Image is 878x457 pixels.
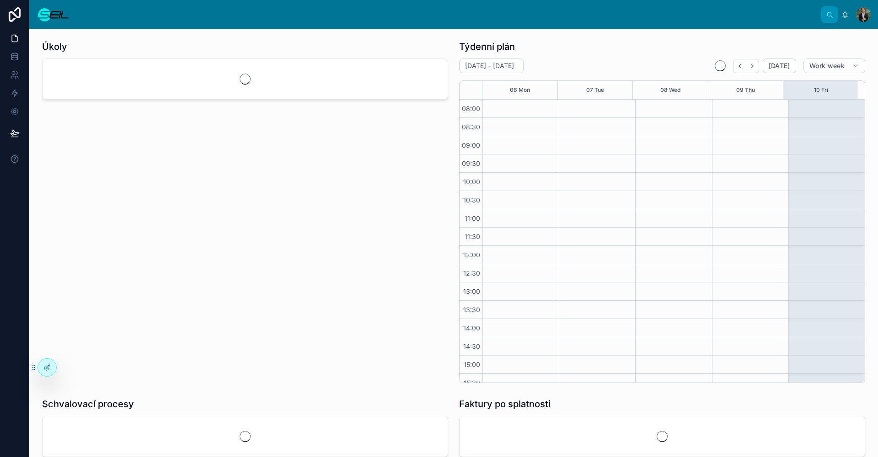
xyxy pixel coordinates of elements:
span: 12:00 [461,251,482,259]
span: 08:00 [460,105,482,112]
button: 10 Fri [814,81,828,99]
span: Work week [809,62,845,70]
span: 09:00 [460,141,482,149]
span: 11:00 [462,214,482,222]
h1: Faktury po splatnosti [459,398,551,410]
button: Next [746,59,759,73]
h1: Schvalovací procesy [42,398,134,410]
button: [DATE] [763,58,796,73]
span: 15:00 [461,361,482,368]
button: 08 Wed [660,81,680,99]
button: Work week [803,58,865,73]
span: 14:00 [461,324,482,332]
span: 15:30 [461,379,482,387]
span: 14:30 [461,342,482,350]
span: 11:30 [462,233,482,240]
div: scrollable content [77,13,821,16]
button: Back [733,59,746,73]
span: 10:30 [461,196,482,204]
span: 13:30 [461,306,482,314]
button: 06 Mon [510,81,530,99]
span: 09:30 [460,159,482,167]
span: 12:30 [461,269,482,277]
span: 10:00 [461,178,482,186]
span: 13:00 [461,287,482,295]
h1: Úkoly [42,40,67,53]
button: 07 Tue [586,81,604,99]
span: 08:30 [460,123,482,131]
h1: Týdenní plán [459,40,515,53]
h2: [DATE] – [DATE] [465,61,514,70]
button: 09 Thu [736,81,755,99]
span: [DATE] [769,62,790,70]
img: App logo [37,7,70,22]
